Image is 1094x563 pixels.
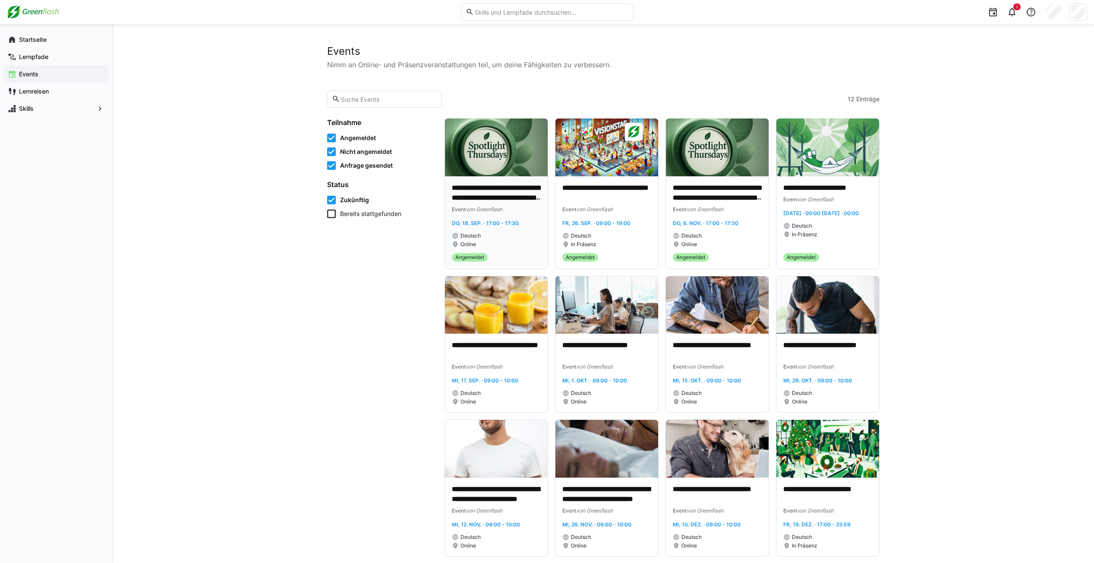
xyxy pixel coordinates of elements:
span: Mi, 1. Okt. · 09:00 - 10:00 [562,377,627,384]
span: Event [452,363,466,370]
span: Deutsch [460,232,481,239]
span: Event [452,206,466,213]
span: 12 [848,95,854,103]
span: Zukünftig [340,196,369,204]
span: von Greenflash [466,363,502,370]
span: Angemeldet [676,254,705,261]
span: Angemeldet [566,254,595,261]
span: von Greenflash [797,507,834,514]
span: Event [783,507,797,514]
img: image [666,420,769,478]
span: von Greenflash [687,363,723,370]
img: image [555,420,658,478]
span: Do, 18. Sep. · 17:00 - 17:30 [452,220,519,226]
span: von Greenflash [687,206,723,213]
img: image [666,119,769,176]
p: Nimm an Online- und Präsenzveranstaltungen teil, um deine Fähigkeiten zu verbessern. [327,59,880,70]
span: Event [562,363,576,370]
img: image [555,276,658,334]
span: Event [562,206,576,213]
span: Angemeldet [455,254,484,261]
span: Bereits stattgefunden [340,210,401,218]
span: Nicht angemeldet [340,147,392,156]
span: Deutsch [460,390,481,397]
input: Suche Events [340,95,437,103]
span: Do, 6. Nov. · 17:00 - 17:30 [673,220,738,226]
span: Fr, 19. Dez. · 17:00 - 23:59 [783,521,851,528]
span: Online [571,398,586,405]
span: Angemeldet [787,254,816,261]
span: von Greenflash [687,507,723,514]
input: Skills und Lernpfade durchsuchen… [474,8,628,16]
h4: Status [327,180,434,189]
img: image [445,119,548,176]
span: Mi, 26. Nov. · 09:00 - 10:00 [562,521,631,528]
span: Mi, 10. Dez. · 09:00 - 10:00 [673,521,741,528]
img: image [555,119,658,176]
h4: Teilnahme [327,118,434,127]
span: Event [783,363,797,370]
span: Mi, 15. Okt. · 09:00 - 10:00 [673,377,741,384]
span: von Greenflash [576,507,613,514]
span: Deutsch [571,390,591,397]
span: Deutsch [792,222,812,229]
span: von Greenflash [797,196,834,203]
span: Event [783,196,797,203]
span: Online [792,398,807,405]
h2: Events [327,45,880,58]
img: image [666,276,769,334]
span: Anfrage gesendet [340,161,393,170]
span: 1 [1016,4,1018,9]
span: Deutsch [681,534,702,541]
span: Einträge [856,95,880,103]
img: image [776,276,879,334]
span: In Präsenz [792,231,817,238]
img: image [445,276,548,334]
span: Deutsch [792,534,812,541]
span: Online [681,542,697,549]
span: Mi, 12. Nov. · 09:00 - 10:00 [452,521,520,528]
span: Fr, 26. Sep. · 09:00 - 19:00 [562,220,631,226]
span: Event [562,507,576,514]
span: Online [460,241,476,248]
span: Online [571,542,586,549]
span: von Greenflash [576,363,613,370]
span: Online [460,398,476,405]
span: Deutsch [571,232,591,239]
span: von Greenflash [797,363,834,370]
span: Event [673,206,687,213]
span: [DATE] · 00:00 [DATE] · 00:00 [783,210,859,216]
span: Deutsch [681,390,702,397]
span: Event [673,363,687,370]
span: In Präsenz [792,542,817,549]
span: Deutsch [571,534,591,541]
span: von Greenflash [466,206,502,213]
span: Deutsch [681,232,702,239]
span: Angemeldet [340,134,376,142]
span: von Greenflash [466,507,502,514]
span: Mi, 29. Okt. · 09:00 - 10:00 [783,377,852,384]
img: image [776,420,879,478]
span: Online [460,542,476,549]
span: Online [681,398,697,405]
span: Deutsch [792,390,812,397]
span: von Greenflash [576,206,613,213]
span: Event [452,507,466,514]
span: Deutsch [460,534,481,541]
img: image [445,420,548,478]
span: Mi, 17. Sep. · 09:00 - 10:00 [452,377,518,384]
span: Event [673,507,687,514]
span: Online [681,241,697,248]
span: In Präsenz [571,241,596,248]
img: image [776,119,879,176]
